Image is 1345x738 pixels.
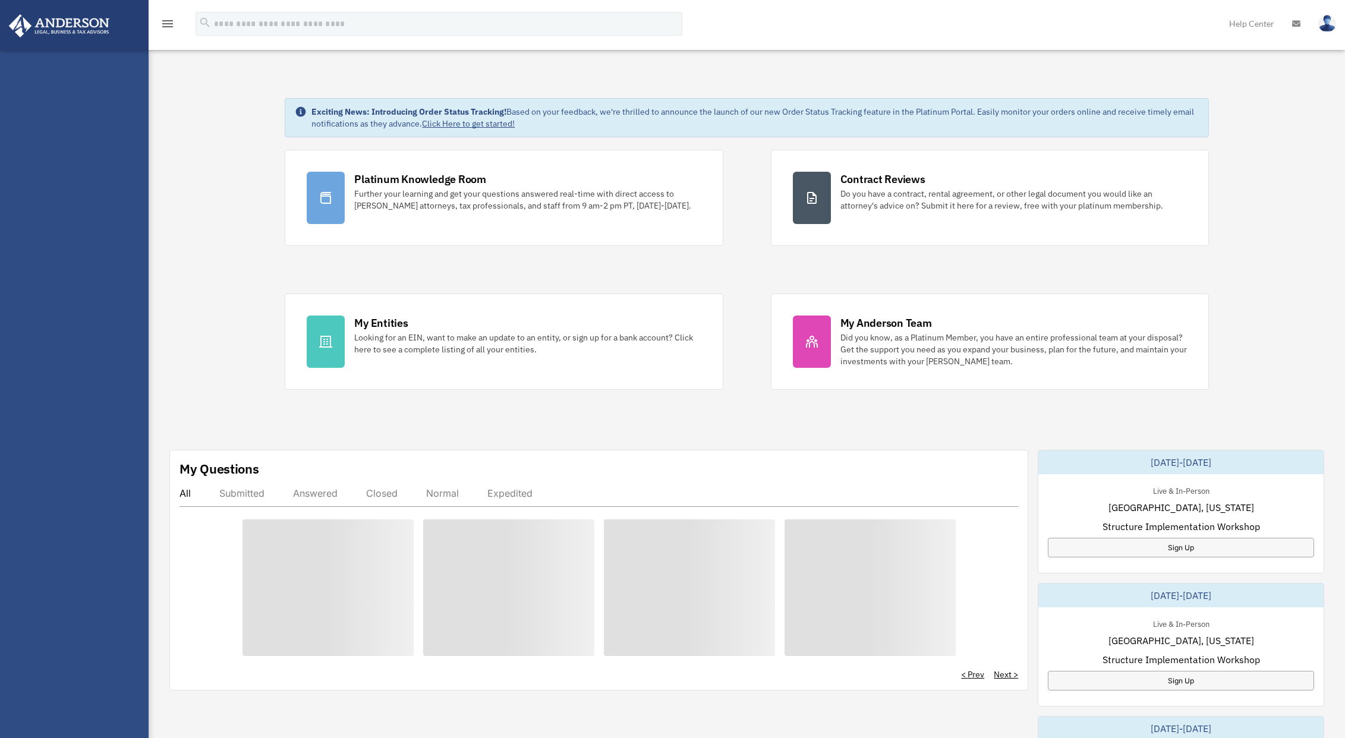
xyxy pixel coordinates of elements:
div: All [179,487,191,499]
div: [DATE]-[DATE] [1038,450,1324,474]
div: Normal [426,487,459,499]
img: Anderson Advisors Platinum Portal [5,14,113,37]
div: [DATE]-[DATE] [1038,584,1324,607]
a: Platinum Knowledge Room Further your learning and get your questions answered real-time with dire... [285,150,723,246]
div: Submitted [219,487,264,499]
div: Live & In-Person [1144,617,1219,629]
div: Did you know, as a Platinum Member, you have an entire professional team at your disposal? Get th... [840,332,1187,367]
div: Closed [366,487,398,499]
div: Further your learning and get your questions answered real-time with direct access to [PERSON_NAM... [354,188,701,212]
div: Answered [293,487,338,499]
span: Structure Implementation Workshop [1103,519,1260,534]
div: Contract Reviews [840,172,925,187]
div: Platinum Knowledge Room [354,172,486,187]
strong: Exciting News: Introducing Order Status Tracking! [311,106,506,117]
a: Sign Up [1048,671,1314,690]
a: < Prev [961,668,984,680]
a: Contract Reviews Do you have a contract, rental agreement, or other legal document you would like... [771,150,1209,246]
img: User Pic [1318,15,1336,32]
a: Next > [994,668,1018,680]
a: Click Here to get started! [422,118,515,129]
div: Based on your feedback, we're thrilled to announce the launch of our new Order Status Tracking fe... [311,106,1198,130]
i: search [199,16,212,29]
span: [GEOGRAPHIC_DATA], [US_STATE] [1108,500,1254,515]
span: Structure Implementation Workshop [1103,652,1260,667]
div: My Questions [179,460,259,478]
div: Expedited [487,487,533,499]
div: Looking for an EIN, want to make an update to an entity, or sign up for a bank account? Click her... [354,332,701,355]
div: My Entities [354,316,408,330]
div: Do you have a contract, rental agreement, or other legal document you would like an attorney's ad... [840,188,1187,212]
div: Live & In-Person [1144,484,1219,496]
span: [GEOGRAPHIC_DATA], [US_STATE] [1108,633,1254,648]
div: My Anderson Team [840,316,932,330]
i: menu [160,17,175,31]
a: Sign Up [1048,538,1314,557]
a: My Entities Looking for an EIN, want to make an update to an entity, or sign up for a bank accoun... [285,294,723,390]
a: My Anderson Team Did you know, as a Platinum Member, you have an entire professional team at your... [771,294,1209,390]
a: menu [160,21,175,31]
